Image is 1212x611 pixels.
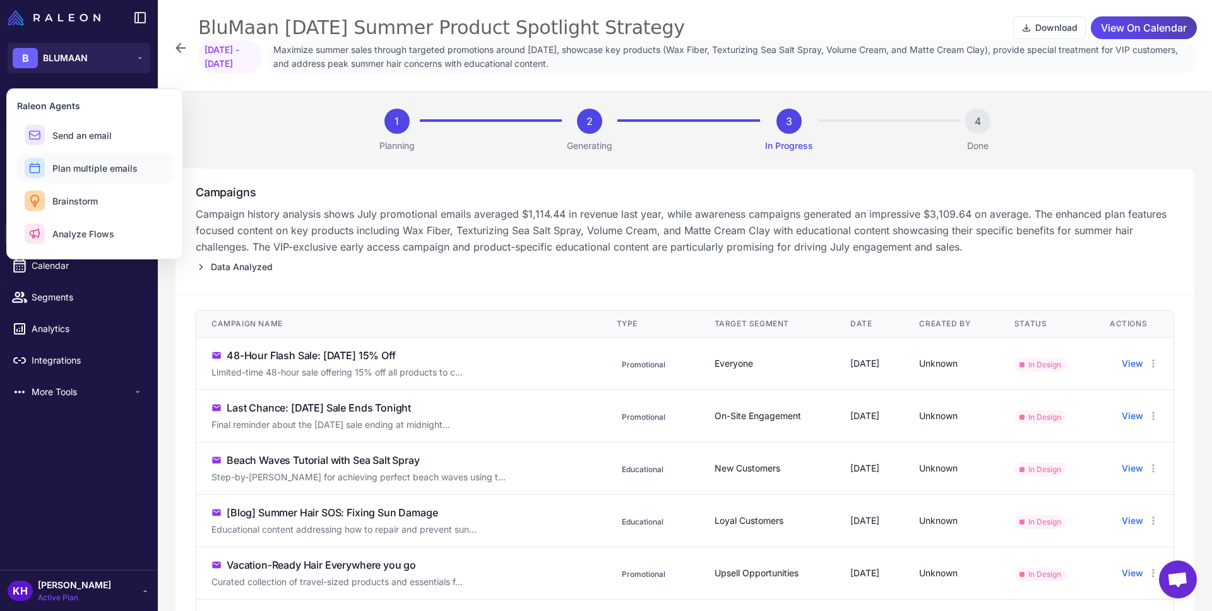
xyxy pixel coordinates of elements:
[52,227,114,240] span: Analyze Flows
[198,40,262,73] span: [DATE] - [DATE]
[919,357,983,371] div: Unknown
[715,357,820,371] div: Everyone
[13,48,38,68] div: B
[5,347,153,374] a: Integrations
[776,109,802,134] div: 3
[617,410,670,424] div: Promotional
[904,311,999,338] th: Created By
[919,409,983,423] div: Unknown
[850,566,889,580] div: [DATE]
[617,515,668,529] div: Educational
[32,385,133,399] span: More Tools
[850,409,889,423] div: [DATE]
[715,514,820,528] div: Loyal Customers
[384,109,410,134] div: 1
[5,316,153,342] a: Analytics
[32,259,143,273] span: Calendar
[227,557,416,572] div: Vacation-Ready Hair Everywhere you go
[1014,463,1066,477] span: In Design
[379,139,415,153] p: Planning
[1159,561,1197,598] div: Open chat
[227,453,420,468] div: Beach Waves Tutorial with Sea Salt Spray
[211,470,575,484] div: Click to edit
[715,566,820,580] div: Upsell Opportunities
[602,311,699,338] th: Type
[1013,16,1086,39] button: Download
[211,575,575,589] div: Click to edit
[267,40,1197,73] span: Maximize summer sales through targeted promotions around [DATE], showcase key products (Wax Fiber...
[1095,311,1173,338] th: Actions
[198,15,685,40] div: BluMaan [DATE] Summer Product Spotlight Strategy
[17,153,172,183] button: Plan multiple emails
[999,311,1095,338] th: Status
[850,357,889,371] div: [DATE]
[52,194,98,208] span: Brainstorm
[1122,357,1143,371] button: View
[1122,566,1143,580] button: View
[38,592,111,603] span: Active Plan
[1014,358,1066,372] span: In Design
[1014,567,1066,581] span: In Design
[617,463,668,477] div: Educational
[17,120,172,150] button: Send an email
[196,311,602,338] th: Campaign Name
[567,139,612,153] p: Generating
[765,139,813,153] p: In Progress
[617,567,670,581] div: Promotional
[17,99,172,112] h3: Raleon Agents
[8,10,105,25] a: Raleon Logo
[5,252,153,279] a: Calendar
[577,109,602,134] div: 2
[5,189,153,216] a: Email Design
[5,284,153,311] a: Segments
[52,162,138,175] span: Plan multiple emails
[227,348,396,363] div: 48-Hour Flash Sale: [DATE] 15% Off
[5,158,153,184] a: Knowledge
[211,523,575,537] div: Click to edit
[1122,461,1143,475] button: View
[1014,515,1066,529] span: In Design
[43,51,88,65] span: BLUMAAN
[617,358,670,372] div: Promotional
[1014,410,1066,424] span: In Design
[211,365,575,379] div: Click to edit
[52,129,112,142] span: Send an email
[32,290,143,304] span: Segments
[1122,409,1143,423] button: View
[835,311,904,338] th: Date
[850,461,889,475] div: [DATE]
[1101,17,1187,39] span: View On Calendar
[699,311,835,338] th: Target Segment
[38,578,111,592] span: [PERSON_NAME]
[32,353,143,367] span: Integrations
[965,109,990,134] div: 4
[17,218,172,249] button: Analyze Flows
[8,43,150,73] button: BBLUMAAN
[919,514,983,528] div: Unknown
[715,461,820,475] div: New Customers
[8,10,100,25] img: Raleon Logo
[211,418,575,432] div: Click to edit
[8,581,33,601] div: KH
[227,505,437,520] div: [Blog] Summer Hair SOS: Fixing Sun Damage
[1122,514,1143,528] button: View
[32,322,143,336] span: Analytics
[5,221,153,247] a: Campaigns
[715,409,820,423] div: On-Site Engagement
[196,184,1174,201] h3: Campaigns
[17,186,172,216] button: Brainstorm
[919,461,983,475] div: Unknown
[850,514,889,528] div: [DATE]
[967,139,989,153] p: Done
[919,566,983,580] div: Unknown
[196,206,1174,255] p: Campaign history analysis shows July promotional emails averaged $1,114.44 in revenue last year, ...
[5,126,153,153] a: Chats
[227,400,411,415] div: Last Chance: [DATE] Sale Ends Tonight
[211,260,273,274] span: Data Analyzed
